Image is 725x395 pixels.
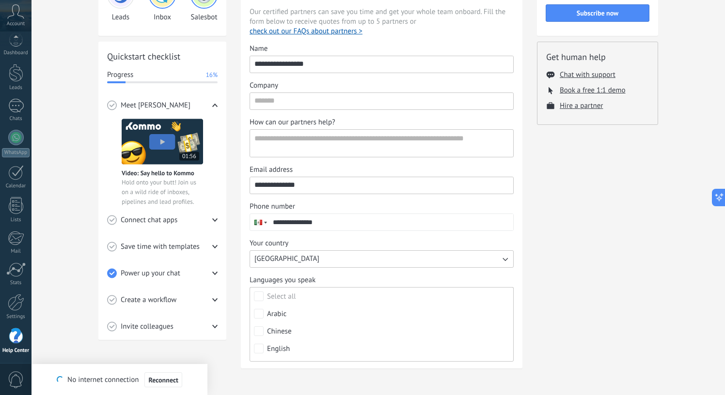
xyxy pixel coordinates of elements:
[121,242,200,252] span: Save time with templates
[121,322,173,332] span: Invite colleagues
[121,295,176,305] span: Create a workflow
[2,50,30,56] div: Dashboard
[560,86,626,95] button: Book a free 1:1 demo
[250,56,513,72] input: Name
[250,177,513,193] input: Email address
[267,327,292,336] div: Chinese
[122,119,203,165] img: Meet video
[254,254,319,264] span: [GEOGRAPHIC_DATA]
[2,85,30,91] div: Leads
[546,4,649,22] button: Subscribe now
[121,269,180,278] span: Power up your chat
[2,348,30,354] div: Help Center
[250,130,511,157] textarea: How can our partners help?
[250,214,268,230] div: Mexico: + 52
[2,217,30,223] div: Lists
[577,10,618,16] span: Subscribe now
[268,214,513,230] input: Phone number
[250,239,288,248] span: Your country
[267,292,296,302] div: Select all
[250,165,293,175] span: Email address
[560,101,603,110] button: Hire a partner
[122,178,203,207] span: Hold onto your butt! Join us on a wild ride of inboxes, pipelines and lead profiles.
[122,169,194,177] span: Video: Say hello to Kommo
[267,344,290,354] div: English
[2,148,30,157] div: WhatsApp
[148,377,178,383] span: Reconnect
[2,280,30,286] div: Stats
[107,50,218,62] h2: Quickstart checklist
[250,202,295,212] span: Phone number
[2,183,30,189] div: Calendar
[250,250,514,268] button: Your country
[546,51,649,63] h2: Get human help
[2,116,30,122] div: Chats
[144,372,182,388] button: Reconnect
[2,314,30,320] div: Settings
[121,215,177,225] span: Connect chat apps
[250,44,268,54] span: Name
[250,118,335,127] span: How can our partners help?
[560,70,615,79] button: Chat with support
[2,248,30,255] div: Mail
[250,275,315,285] span: Languages you speak
[7,21,25,27] span: Account
[250,27,362,36] button: check out our FAQs about partners >
[250,7,514,36] span: Our certified partners can save you time and get your whole team onboard. Fill the form below to ...
[206,70,218,80] span: 16%
[57,372,182,388] div: No internet connection
[250,81,278,91] span: Company
[250,93,513,108] input: Company
[121,101,190,110] span: Meet [PERSON_NAME]
[107,70,133,80] span: Progress
[267,309,286,319] div: Arabic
